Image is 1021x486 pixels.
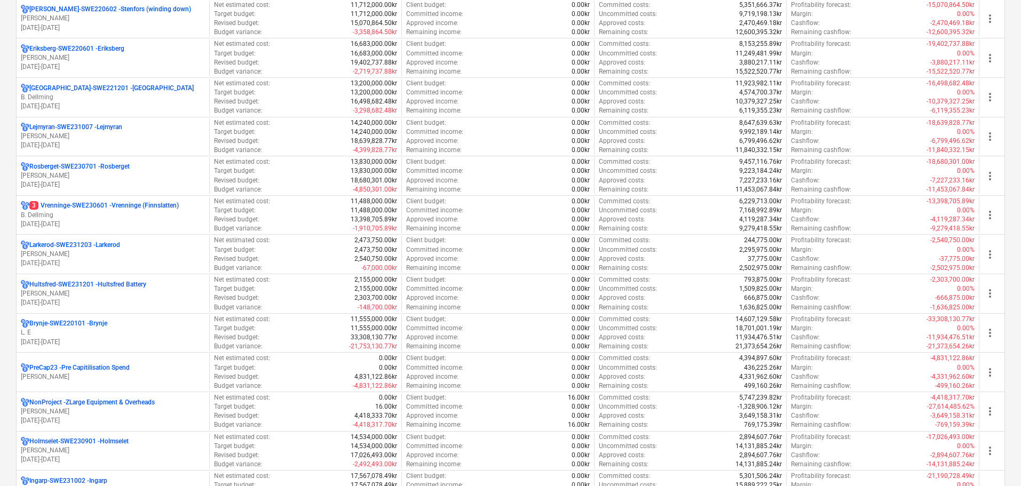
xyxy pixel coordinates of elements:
div: NonProject -ZLarge Equipment & Overheads[PERSON_NAME][DATE]-[DATE] [21,398,205,425]
div: PreCap23 -Pre Capitilisation Spend[PERSON_NAME] [21,363,205,381]
p: 19,402,737.88kr [351,58,397,67]
span: more_vert [984,209,996,221]
div: Project has multi currencies enabled [21,398,29,407]
p: 11,712,000.00kr [351,10,397,19]
p: Committed costs : [599,39,650,49]
p: 0.00% [957,88,975,97]
p: -2,540,750.00kr [930,236,975,245]
p: 0.00kr [572,67,590,76]
p: -3,358,864.50kr [353,28,397,37]
p: 11,249,481.99kr [735,49,782,58]
p: 0.00% [957,10,975,19]
p: Cashflow : [791,215,820,224]
div: Project has multi currencies enabled [21,44,29,53]
p: -3,880,217.11kr [930,58,975,67]
p: Target budget : [214,49,256,58]
p: Uncommitted costs : [599,166,657,176]
p: Committed costs : [599,157,650,166]
p: Remaining cashflow : [791,185,851,194]
p: -67,000.00kr [361,264,397,273]
div: 3Vrenninge-SWE230601 -Vrenninge (Finnslatten)B. Dellming[DATE]-[DATE] [21,201,205,228]
p: 2,470,469.18kr [739,19,782,28]
p: Approved income : [406,97,458,106]
p: [DATE] - [DATE] [21,180,205,189]
p: Remaining income : [406,224,462,233]
p: 12,600,395.32kr [735,28,782,37]
p: [DATE] - [DATE] [21,259,205,268]
p: Remaining costs : [599,224,648,233]
p: 0.00kr [572,236,590,245]
p: 3,880,217.11kr [739,58,782,67]
p: Client budget : [406,1,446,10]
p: B. Dellming [21,93,205,102]
p: 13,830,000.00kr [351,166,397,176]
p: -37,775.00kr [939,254,975,264]
p: Net estimated cost : [214,1,270,10]
p: 0.00kr [572,106,590,115]
p: [PERSON_NAME] [21,53,205,62]
p: Target budget : [214,128,256,137]
p: -19,402,737.88kr [927,39,975,49]
p: Profitability forecast : [791,118,851,128]
p: -11,840,332.15kr [927,146,975,155]
p: 0.00% [957,128,975,137]
p: Remaining costs : [599,185,648,194]
p: -4,399,828.77kr [353,146,397,155]
p: Cashflow : [791,254,820,264]
p: L. E [21,328,205,337]
p: Remaining income : [406,185,462,194]
p: Approved costs : [599,176,645,185]
p: 0.00% [957,206,975,215]
p: [DATE] - [DATE] [21,455,205,464]
p: -13,398,705.89kr [927,197,975,206]
p: 11,488,000.00kr [351,206,397,215]
p: Approved costs : [599,58,645,67]
p: Approved costs : [599,215,645,224]
p: 0.00kr [572,245,590,254]
p: Margin : [791,166,813,176]
span: more_vert [984,287,996,300]
p: Net estimated cost : [214,157,270,166]
div: Project has multi currencies enabled [21,84,29,93]
p: 9,992,189.14kr [739,128,782,137]
p: -18,680,301.00kr [927,157,975,166]
div: Brynje-SWE220101 -BrynjeL. E[DATE]-[DATE] [21,319,205,346]
p: Approved income : [406,58,458,67]
div: Hultsfred-SWE231201 -Hultsfred Battery[PERSON_NAME][DATE]-[DATE] [21,280,205,307]
p: [PERSON_NAME] [21,14,205,23]
p: 11,488,000.00kr [351,197,397,206]
p: [DATE] - [DATE] [21,23,205,33]
p: 0.00kr [572,197,590,206]
p: 0.00% [957,166,975,176]
p: Target budget : [214,166,256,176]
p: Profitability forecast : [791,236,851,245]
p: Ingarp-SWE231002 - Ingarp [29,476,107,485]
p: Budget variance : [214,264,262,273]
p: Client budget : [406,79,446,88]
p: Approved income : [406,215,458,224]
p: 13,200,000.00kr [351,88,397,97]
p: 0.00kr [572,58,590,67]
p: 7,227,233.16kr [739,176,782,185]
p: [PERSON_NAME] [21,372,205,381]
div: Project has multi currencies enabled [21,363,29,372]
p: Approved income : [406,137,458,146]
p: 0.00kr [572,157,590,166]
p: Budget variance : [214,106,262,115]
p: Margin : [791,245,813,254]
p: 16,683,000.00kr [351,49,397,58]
p: [DATE] - [DATE] [21,141,205,150]
p: Larkerod-SWE231203 - Larkerod [29,241,120,250]
p: 244,775.00kr [744,236,782,245]
p: Committed costs : [599,118,650,128]
p: [DATE] - [DATE] [21,298,205,307]
span: more_vert [984,91,996,103]
p: Lejmyran-SWE231007 - Lejmyran [29,123,122,132]
p: 9,223,184.24kr [739,166,782,176]
p: Uncommitted costs : [599,128,657,137]
p: Brynje-SWE220101 - Brynje [29,319,107,328]
span: more_vert [984,130,996,143]
p: 6,799,496.62kr [739,137,782,146]
p: [DATE] - [DATE] [21,102,205,111]
p: 14,240,000.00kr [351,118,397,128]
